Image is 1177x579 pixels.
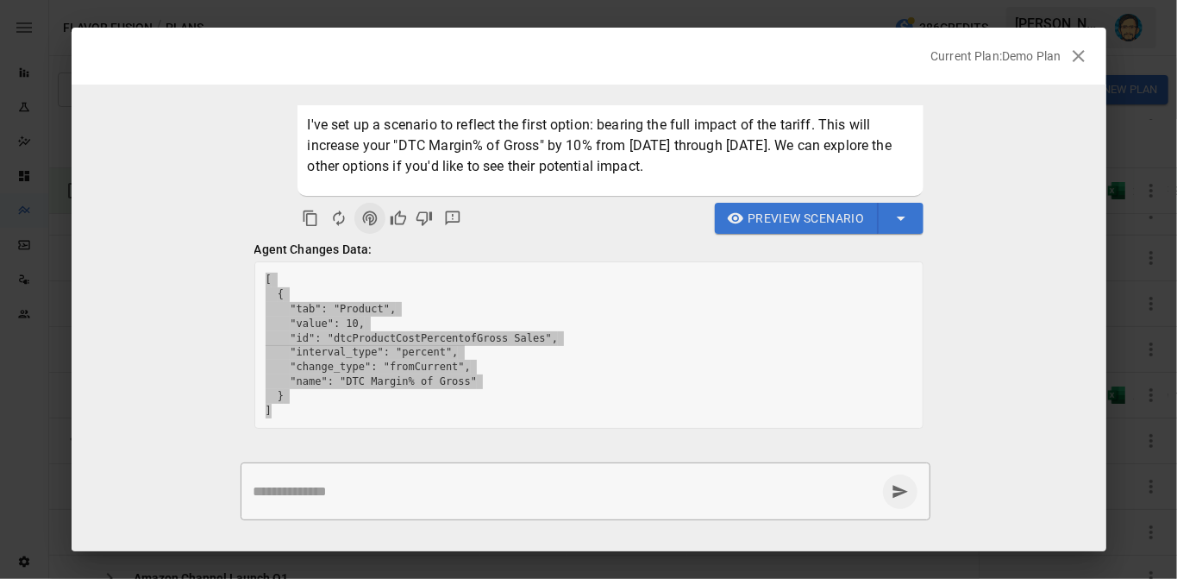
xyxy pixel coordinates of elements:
p: Current Plan: Demo Plan [930,47,1061,65]
button: Preview Scenario [715,203,879,234]
span: Preview Scenario [748,208,864,230]
p: Agent Changes Data: [254,241,923,258]
button: Good Response [385,205,411,231]
button: Copy to clipboard [297,205,323,231]
p: I've set up a scenario to reflect the first option: bearing the full impact of the tariff. This w... [308,115,913,177]
button: Detailed Feedback [437,203,468,234]
button: Agent Changes Data [354,203,385,234]
button: Regenerate Response [323,203,354,234]
pre: [ { "tab": "Product", "value": 10, "id": "dtcProductCostPercentofGross Sales", "interval_type": "... [255,262,923,428]
button: Bad Response [411,205,437,231]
